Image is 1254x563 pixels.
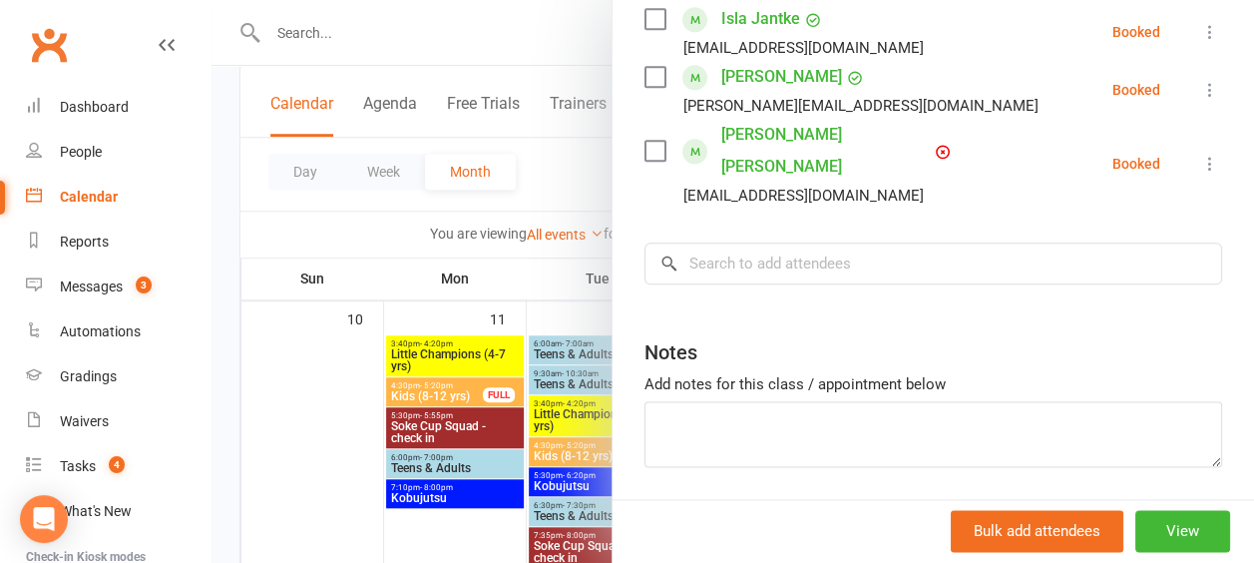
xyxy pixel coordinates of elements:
span: 3 [136,277,152,293]
div: Add notes for this class / appointment below [644,372,1222,396]
div: Booked [1112,157,1160,171]
a: Waivers [26,399,210,444]
div: Reports [60,234,109,250]
div: Dashboard [60,99,129,115]
div: Tasks [60,458,96,474]
div: Booked [1112,83,1160,97]
a: Automations [26,309,210,354]
div: Gradings [60,368,117,384]
div: Automations [60,323,141,339]
a: Isla Jantke [721,3,800,35]
a: Tasks 4 [26,444,210,489]
div: Calendar [60,189,118,205]
div: Notes [644,338,697,366]
div: Waivers [60,413,109,429]
div: People [60,144,102,160]
span: 4 [109,456,125,473]
div: [PERSON_NAME][EMAIL_ADDRESS][DOMAIN_NAME] [683,93,1039,119]
div: What's New [60,503,132,519]
div: Messages [60,279,123,294]
div: [EMAIL_ADDRESS][DOMAIN_NAME] [683,35,924,61]
a: Reports [26,220,210,265]
a: [PERSON_NAME] [721,61,842,93]
a: Messages 3 [26,265,210,309]
a: [PERSON_NAME] [PERSON_NAME] [721,119,931,183]
a: People [26,130,210,175]
div: [EMAIL_ADDRESS][DOMAIN_NAME] [683,183,924,209]
div: Booked [1112,25,1160,39]
a: Dashboard [26,85,210,130]
a: What's New [26,489,210,534]
input: Search to add attendees [644,243,1222,284]
a: Calendar [26,175,210,220]
a: Clubworx [24,20,74,70]
button: Bulk add attendees [951,511,1123,553]
button: View [1135,511,1230,553]
div: Open Intercom Messenger [20,495,68,543]
a: Gradings [26,354,210,399]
